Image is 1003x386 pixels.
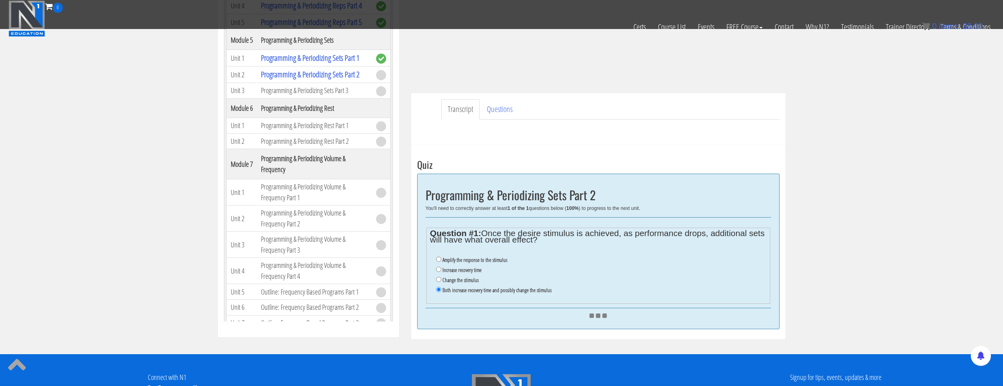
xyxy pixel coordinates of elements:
[226,133,257,149] td: Unit 2
[45,1,63,12] a: 0
[226,179,257,205] td: Unit 1
[257,315,372,331] td: Outline: Frequency Based Programs Part 3
[257,232,372,258] td: Programming & Periodizing Volume & Frequency Part 3
[675,374,997,382] h4: Signup for tips, events, updates & more
[226,66,257,83] td: Unit 2
[441,99,480,120] a: Transcript
[257,118,372,133] td: Programming & Periodizing Rest Part 1
[226,205,257,232] td: Unit 2
[257,83,372,99] td: Programming & Periodizing Sets Part 3
[589,313,607,318] img: ajax_loader.gif
[769,13,800,41] a: Contact
[376,54,386,64] span: complete
[932,22,937,31] span: 0
[627,13,652,41] a: Certs
[226,232,257,258] td: Unit 3
[8,0,45,37] img: n1-education
[226,50,257,66] td: Unit 1
[226,118,257,133] td: Unit 1
[935,13,997,41] a: Terms & Conditions
[226,98,257,118] th: Module 6
[226,284,257,300] td: Unit 5
[507,205,529,211] b: 1 of the 1
[443,257,507,263] label: Amplify the response to the stimulus
[443,267,482,273] label: Increase recovery time
[226,258,257,284] td: Unit 4
[257,133,372,149] td: Programming & Periodizing Rest Part 2
[426,205,771,211] div: You'll need to correctly answer at least questions below ( ) to progress to the next unit.
[430,230,766,243] legend: Once the desire stimulus is achieved, as performance drops, additional sets will have what overal...
[257,258,372,284] td: Programming & Periodizing Volume & Frequency Part 4
[6,374,328,382] h4: Connect with N1
[226,300,257,315] td: Unit 6
[720,13,769,41] a: FREE Course
[963,22,967,31] span: $
[880,13,935,41] a: Trainer Directory
[652,13,692,41] a: Course List
[922,22,930,30] img: icon11.png
[226,149,257,179] th: Module 7
[692,13,720,41] a: Events
[53,3,63,13] span: 0
[443,287,552,293] label: Both increase recovery time and possibly change the stimulus
[922,22,983,31] a: 0 items: $0.00
[800,13,835,41] a: Why N1?
[257,300,372,315] td: Outline: Frequency Based Programs Part 2
[257,284,372,300] td: Outline: Frequency Based Programs Part 1
[963,22,983,31] bdi: 0.00
[426,188,771,201] h2: Programming & Periodizing Sets Part 2
[226,315,257,331] td: Unit 7
[257,98,372,118] th: Programming & Periodizing Rest
[226,83,257,99] td: Unit 3
[443,277,479,283] label: Change the stimulus
[835,13,880,41] a: Testimonials
[261,69,360,80] a: Programming & Periodizing Sets Part 2
[480,99,519,120] a: Questions
[257,149,372,179] th: Programming & Periodizing Volume & Frequency
[417,159,780,170] h3: Quiz
[257,179,372,205] td: Programming & Periodizing Volume & Frequency Part 1
[430,228,481,238] strong: Question #1:
[939,22,960,31] span: items:
[261,52,360,63] a: Programming & Periodizing Sets Part 1
[257,205,372,232] td: Programming & Periodizing Volume & Frequency Part 2
[567,205,579,211] b: 100%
